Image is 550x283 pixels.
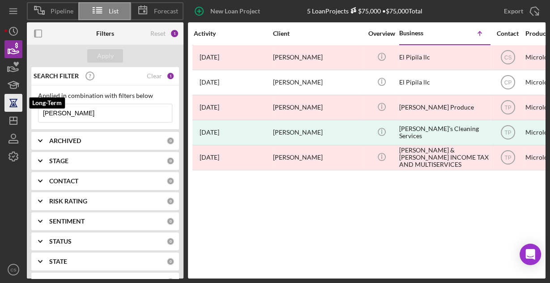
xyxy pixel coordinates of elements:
text: TP [504,155,511,161]
div: Contact [491,30,524,37]
span: List [109,8,119,15]
span: Forecast [154,8,178,15]
text: CS [10,267,16,272]
button: New Loan Project [188,2,269,20]
div: Export [504,2,523,20]
div: [PERSON_NAME] [273,146,362,169]
b: Filters [96,30,114,37]
div: Applied in combination with filters below [38,92,172,99]
div: Business [399,30,444,37]
span: Pipeline [51,8,73,15]
div: 1 [170,29,179,38]
time: 2023-09-29 00:53 [200,154,219,161]
b: ARCHIVED [49,137,81,144]
b: STATE [49,258,67,265]
div: $75,000 [349,7,381,15]
text: CS [504,55,512,61]
div: [PERSON_NAME] & [PERSON_NAME] INCOME TAX AND MULTISERVICES [399,146,489,169]
div: [PERSON_NAME] [273,121,362,144]
time: 2023-09-06 17:34 [200,104,219,111]
div: 0 [166,217,175,225]
button: Export [495,2,546,20]
div: Apply [97,49,114,63]
button: Apply [87,49,123,63]
div: 0 [166,258,175,266]
b: CONTACT [49,177,78,185]
b: SEARCH FILTER [34,72,79,80]
time: 2024-08-07 00:51 [200,54,219,61]
div: Client [273,30,362,37]
button: CS [4,261,22,279]
text: TP [504,130,511,136]
b: RISK RATING [49,198,87,205]
div: Clear [147,72,162,80]
div: 0 [166,197,175,205]
div: Overview [365,30,398,37]
time: 2024-07-13 00:17 [200,129,219,136]
div: [PERSON_NAME] Produce [399,96,489,119]
div: Reset [150,30,166,37]
div: [PERSON_NAME] [273,46,362,69]
div: 0 [166,137,175,145]
div: New Loan Project [210,2,260,20]
div: 0 [166,157,175,165]
text: CP [504,80,512,86]
div: Activity [194,30,272,37]
div: 5 Loan Projects • $75,000 Total [307,7,422,15]
div: [PERSON_NAME] [273,71,362,94]
div: El Pipila llc [399,46,489,69]
time: 2024-09-03 19:26 [200,79,219,86]
div: El Pipila llc [399,71,489,94]
div: 0 [166,177,175,185]
b: SENTIMENT [49,218,85,225]
b: STATUS [49,238,72,245]
div: 1 [166,72,175,80]
div: [PERSON_NAME] [273,96,362,119]
div: Open Intercom Messenger [520,244,541,265]
text: TP [504,105,511,111]
b: STAGE [49,157,68,165]
div: 0 [166,237,175,245]
div: [PERSON_NAME]’s Cleaning Services [399,121,489,144]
